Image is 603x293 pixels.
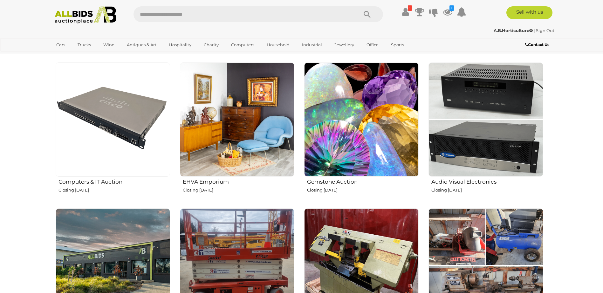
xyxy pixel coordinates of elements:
img: EHVA Emporium [180,62,294,177]
img: Gemstone Auction [304,62,419,177]
h2: Gemstone Auction [307,177,419,185]
button: Search [351,6,383,22]
i: ! [408,5,412,11]
span: | [534,28,535,33]
a: Household [263,40,294,50]
a: Gemstone Auction Closing [DATE] [304,62,419,203]
p: Closing [DATE] [183,186,294,194]
a: ! [401,6,410,18]
a: Sports [387,40,408,50]
strong: A.B.Horticulture [494,28,533,33]
a: Wine [99,40,119,50]
a: Hospitality [165,40,195,50]
a: Sell with us [506,6,552,19]
a: Charity [200,40,223,50]
a: EHVA Emporium Closing [DATE] [180,62,294,203]
a: Audio Visual Electronics Closing [DATE] [428,62,543,203]
h2: Computers & IT Auction [58,177,170,185]
a: Trucks [73,40,95,50]
p: Closing [DATE] [307,186,419,194]
p: Closing [DATE] [58,186,170,194]
a: 1 [443,6,452,18]
p: Closing [DATE] [431,186,543,194]
img: Audio Visual Electronics [428,62,543,177]
h2: EHVA Emporium [183,177,294,185]
h2: Audio Visual Electronics [431,177,543,185]
a: Sign Out [536,28,554,33]
a: Contact Us [525,41,551,48]
i: 1 [449,5,454,11]
a: Cars [52,40,69,50]
b: Contact Us [525,42,549,47]
img: Computers & IT Auction [56,62,170,177]
img: Allbids.com.au [51,6,120,24]
a: Antiques & Art [123,40,161,50]
a: Industrial [298,40,326,50]
a: Office [362,40,383,50]
a: A.B.Horticulture [494,28,534,33]
a: [GEOGRAPHIC_DATA] [52,50,106,61]
a: Computers & IT Auction Closing [DATE] [55,62,170,203]
a: Jewellery [330,40,358,50]
a: Computers [227,40,258,50]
